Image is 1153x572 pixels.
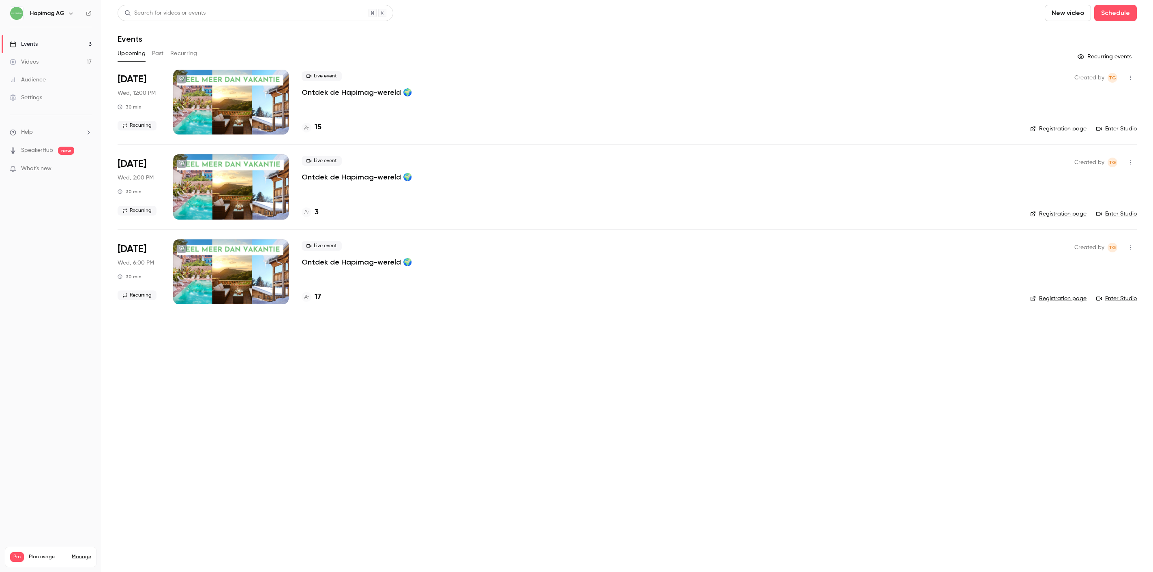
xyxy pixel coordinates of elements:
span: Tiziana Gallizia [1108,73,1117,83]
span: Plan usage [29,554,67,560]
a: Registration page [1030,210,1087,218]
div: Sep 3 Wed, 12:00 PM (Europe/Zurich) [118,70,160,134]
a: Registration page [1030,295,1087,303]
a: Enter Studio [1096,210,1137,218]
span: Pro [10,552,24,562]
div: Sep 3 Wed, 6:00 PM (Europe/Zurich) [118,239,160,304]
h4: 3 [315,207,319,218]
span: TG [1109,243,1116,252]
li: help-dropdown-opener [10,128,92,137]
a: 3 [302,207,319,218]
div: Videos [10,58,39,66]
span: TG [1109,158,1116,167]
span: Recurring [118,290,156,300]
span: Recurring [118,121,156,130]
span: [DATE] [118,73,146,86]
div: Audience [10,76,46,84]
a: SpeakerHub [21,146,53,155]
a: Ontdek de Hapimag-wereld 🌍 [302,88,412,97]
span: What's new [21,164,51,173]
div: Settings [10,94,42,102]
h6: Hapimag AG [30,9,64,17]
a: Registration page [1030,125,1087,133]
span: Tiziana Gallizia [1108,158,1117,167]
a: 17 [302,292,321,303]
span: Wed, 12:00 PM [118,89,156,97]
span: Tiziana Gallizia [1108,243,1117,252]
a: Ontdek de Hapimag-wereld 🌍 [302,257,412,267]
span: new [58,147,74,155]
h1: Events [118,34,142,44]
div: Search for videos or events [124,9,206,17]
span: [DATE] [118,243,146,256]
button: Schedule [1094,5,1137,21]
a: Enter Studio [1096,125,1137,133]
h4: 17 [315,292,321,303]
h4: 15 [315,122,321,133]
a: 15 [302,122,321,133]
button: Recurring [170,47,197,60]
button: New video [1045,5,1091,21]
button: Past [152,47,164,60]
span: Live event [302,156,342,166]
span: Created by [1074,243,1104,252]
span: TG [1109,73,1116,83]
span: Recurring [118,206,156,216]
div: 30 min [118,188,141,195]
span: Created by [1074,158,1104,167]
span: Live event [302,71,342,81]
img: Hapimag AG [10,7,23,20]
span: Wed, 6:00 PM [118,259,154,267]
span: Live event [302,241,342,251]
a: Ontdek de Hapimag-wereld 🌍 [302,172,412,182]
span: [DATE] [118,158,146,171]
span: Help [21,128,33,137]
a: Enter Studio [1096,295,1137,303]
button: Upcoming [118,47,146,60]
div: Sep 3 Wed, 2:00 PM (Europe/Zurich) [118,154,160,219]
div: 30 min [118,104,141,110]
button: Recurring events [1074,50,1137,63]
div: 30 min [118,273,141,280]
span: Created by [1074,73,1104,83]
span: Wed, 2:00 PM [118,174,154,182]
div: Events [10,40,38,48]
a: Manage [72,554,91,560]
